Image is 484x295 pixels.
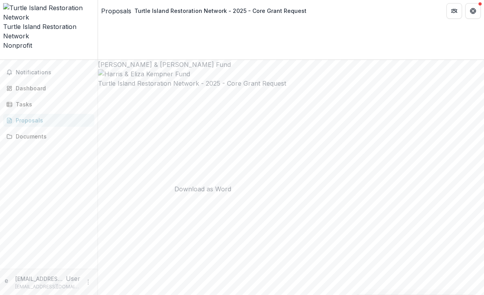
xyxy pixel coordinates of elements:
div: Proposals [16,116,88,124]
button: Partners [446,3,462,19]
img: Turtle Island Restoration Network [3,3,94,22]
button: Notifications [3,66,94,79]
div: [PERSON_NAME] & [PERSON_NAME] Fund [98,60,484,69]
div: Dashboard [16,84,88,92]
button: Get Help [465,3,481,19]
span: Nonprofit [3,41,32,49]
a: Tasks [3,98,94,111]
nav: breadcrumb [101,5,310,16]
div: Tasks [16,100,88,108]
span: Notifications [16,69,91,76]
a: Proposals [101,6,131,16]
h2: Turtle Island Restoration Network - 2025 - Core Grant Request [98,79,484,88]
a: Dashboard [3,82,94,95]
button: More [83,277,93,287]
a: Documents [3,130,94,143]
div: Documents [16,132,88,140]
img: Harris & Eliza Kempner Fund [98,69,484,79]
a: Proposals [3,114,94,127]
p: [EMAIL_ADDRESS][DOMAIN_NAME] [15,283,80,290]
p: [EMAIL_ADDRESS][DOMAIN_NAME] [15,275,66,283]
div: Download as Word [174,184,231,194]
div: Turtle Island Restoration Network [3,22,94,41]
div: egast@seaturtles.org [5,276,12,285]
p: User [66,274,80,283]
div: Turtle Island Restoration Network - 2025 - Core Grant Request [134,7,306,15]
